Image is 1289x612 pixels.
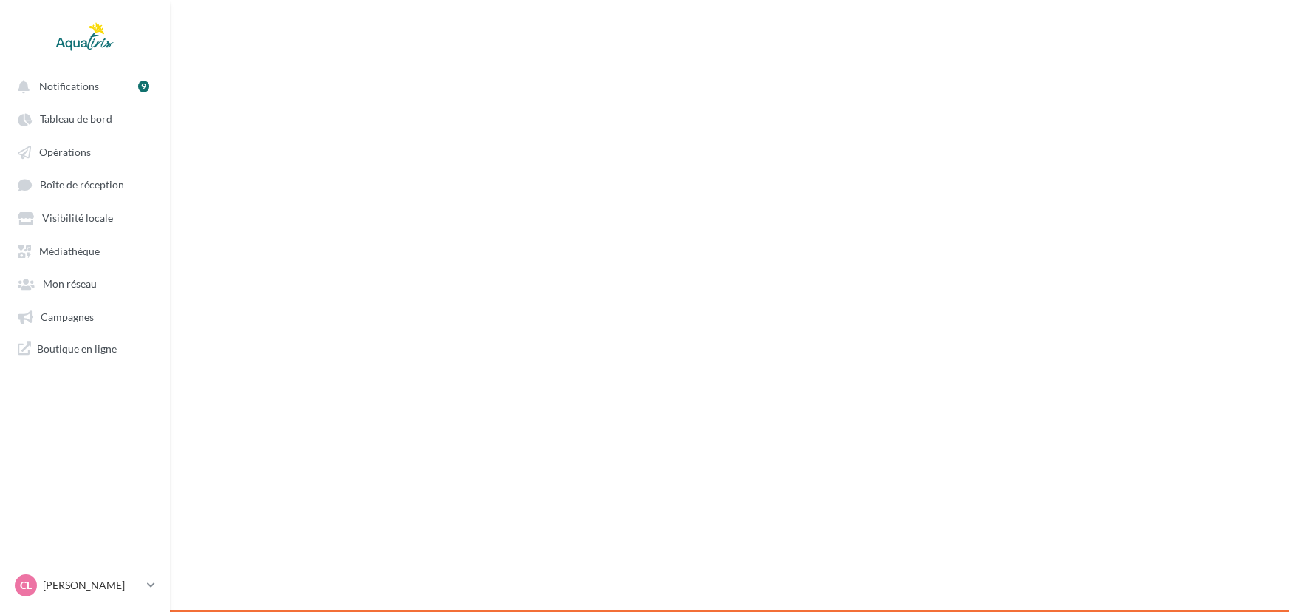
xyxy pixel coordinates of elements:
a: Médiathèque [9,237,161,264]
a: Mon réseau [9,270,161,296]
button: Notifications 9 [9,72,155,99]
a: CL [PERSON_NAME] [12,571,158,599]
a: Boutique en ligne [9,336,161,361]
span: CL [20,578,32,593]
span: Boutique en ligne [37,341,117,356]
span: Visibilité locale [42,212,113,225]
a: Tableau de bord [9,105,161,132]
span: Tableau de bord [40,113,112,126]
span: Opérations [39,146,91,158]
div: 9 [138,81,149,92]
a: Visibilité locale [9,204,161,231]
a: Boîte de réception [9,171,161,198]
span: Mon réseau [43,278,97,290]
p: [PERSON_NAME] [43,578,141,593]
span: Notifications [39,80,99,92]
span: Campagnes [41,310,94,323]
span: Boîte de réception [40,179,124,191]
span: Médiathèque [39,245,100,257]
a: Campagnes [9,303,161,330]
a: Opérations [9,138,161,165]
